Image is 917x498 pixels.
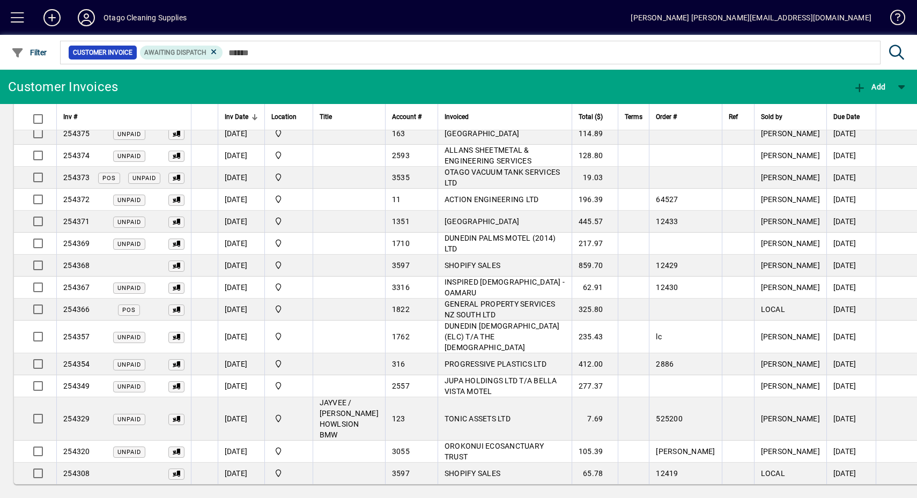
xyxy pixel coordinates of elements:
[117,285,141,292] span: Unpaid
[572,167,618,189] td: 19.03
[445,261,500,270] span: SHOPIFY SALES
[826,375,876,397] td: [DATE]
[572,321,618,353] td: 235.43
[761,305,785,314] span: LOCAL
[271,331,306,343] span: Head Office
[572,145,618,167] td: 128.80
[218,441,264,463] td: [DATE]
[761,332,820,341] span: [PERSON_NAME]
[392,111,421,123] span: Account #
[392,469,410,478] span: 3597
[826,255,876,277] td: [DATE]
[117,416,141,423] span: Unpaid
[132,175,156,182] span: Unpaid
[73,47,132,58] span: Customer Invoice
[218,277,264,299] td: [DATE]
[117,153,141,160] span: Unpaid
[445,195,539,204] span: ACTION ENGINEERING LTD
[826,299,876,321] td: [DATE]
[761,360,820,368] span: [PERSON_NAME]
[117,219,141,226] span: Unpaid
[63,469,90,478] span: 254308
[445,376,557,396] span: JUPA HOLDINGS LTD T/A BELLA VISTA MOTEL
[218,233,264,255] td: [DATE]
[271,111,306,123] div: Location
[392,195,401,204] span: 11
[445,469,500,478] span: SHOPIFY SALES
[656,332,662,341] span: lc
[63,360,90,368] span: 254354
[218,123,264,145] td: [DATE]
[445,217,519,226] span: [GEOGRAPHIC_DATA]
[445,129,519,138] span: [GEOGRAPHIC_DATA]
[69,8,103,27] button: Profile
[63,332,90,341] span: 254357
[625,111,642,123] span: Terms
[271,150,306,161] span: Head Office
[117,241,141,248] span: Unpaid
[11,48,47,57] span: Filter
[572,353,618,375] td: 412.00
[271,303,306,315] span: Head Office
[103,9,187,26] div: Otago Cleaning Supplies
[122,307,136,314] span: POS
[656,414,683,423] span: 525200
[761,261,820,270] span: [PERSON_NAME]
[218,299,264,321] td: [DATE]
[392,129,405,138] span: 163
[761,239,820,248] span: [PERSON_NAME]
[656,469,678,478] span: 12419
[63,414,90,423] span: 254329
[63,151,90,160] span: 254374
[851,77,888,96] button: Add
[761,129,820,138] span: [PERSON_NAME]
[656,283,678,292] span: 12430
[218,255,264,277] td: [DATE]
[826,441,876,463] td: [DATE]
[271,358,306,370] span: Head Office
[63,261,90,270] span: 254368
[271,128,306,139] span: Head Office
[572,233,618,255] td: 217.97
[572,123,618,145] td: 114.89
[572,299,618,321] td: 325.80
[826,233,876,255] td: [DATE]
[63,239,90,248] span: 254369
[392,111,431,123] div: Account #
[572,255,618,277] td: 859.70
[271,380,306,392] span: Head Office
[117,383,141,390] span: Unpaid
[761,469,785,478] span: LOCAL
[218,353,264,375] td: [DATE]
[853,83,885,91] span: Add
[761,382,820,390] span: [PERSON_NAME]
[656,217,678,226] span: 12433
[826,353,876,375] td: [DATE]
[320,111,379,123] div: Title
[63,173,90,182] span: 254373
[833,111,860,123] span: Due Date
[729,111,748,123] div: Ref
[445,234,556,253] span: DUNEDIN PALMS MOTEL (2014) LTD
[63,195,90,204] span: 254372
[271,194,306,205] span: Head Office
[572,277,618,299] td: 62.91
[392,360,405,368] span: 316
[761,173,820,182] span: [PERSON_NAME]
[117,131,141,138] span: Unpaid
[882,2,904,37] a: Knowledge Base
[445,111,565,123] div: Invoiced
[392,305,410,314] span: 1822
[9,43,50,62] button: Filter
[572,189,618,211] td: 196.39
[572,375,618,397] td: 277.37
[225,111,258,123] div: Inv Date
[445,442,544,461] span: OROKONUI ECOSANCTUARY TRUST
[117,449,141,456] span: Unpaid
[218,211,264,233] td: [DATE]
[761,195,820,204] span: [PERSON_NAME]
[320,111,332,123] span: Title
[445,278,565,297] span: INSPIRED [DEMOGRAPHIC_DATA] - OAMARU
[117,197,141,204] span: Unpaid
[140,46,223,60] mat-chip: Dispatch Status: Awaiting Dispatch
